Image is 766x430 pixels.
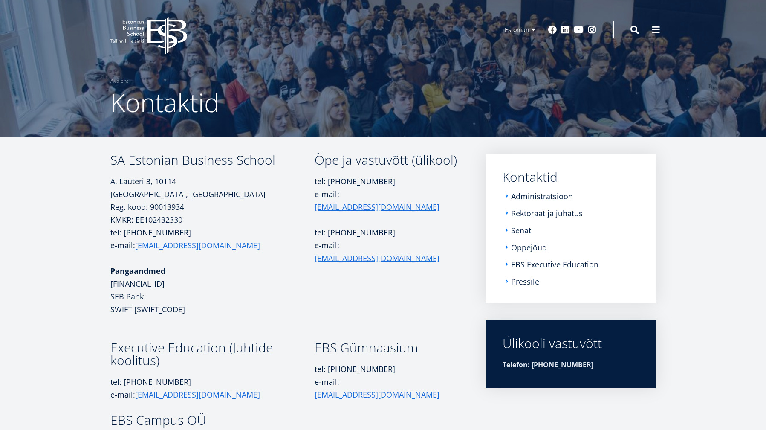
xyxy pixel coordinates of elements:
[110,213,315,226] p: KMKR: EE102432330
[135,239,260,252] a: [EMAIL_ADDRESS][DOMAIN_NAME]
[561,26,569,34] a: Linkedin
[511,277,539,286] a: Pressile
[110,264,315,316] p: [FINANCIAL_ID] SEB Pank SWIFT [SWIFT_CODE]
[503,171,639,183] a: Kontaktid
[503,360,593,369] strong: Telefon: [PHONE_NUMBER]
[511,243,547,252] a: Õppejõud
[503,337,639,350] div: Ülikooli vastuvõtt
[315,252,439,264] a: [EMAIL_ADDRESS][DOMAIN_NAME]
[315,226,461,239] p: tel: [PHONE_NUMBER]
[110,266,165,276] strong: Pangaandmed
[110,85,220,120] span: Kontaktid
[110,154,315,166] h3: SA Estonian Business School
[110,375,315,401] p: tel: [PHONE_NUMBER] e-mail:
[315,200,439,213] a: [EMAIL_ADDRESS][DOMAIN_NAME]
[511,192,573,200] a: Administratsioon
[511,226,531,235] a: Senat
[135,388,260,401] a: [EMAIL_ADDRESS][DOMAIN_NAME]
[588,26,596,34] a: Instagram
[548,26,557,34] a: Facebook
[574,26,584,34] a: Youtube
[110,341,315,367] h3: Executive Education (Juhtide koolitus)
[110,77,128,85] a: Avaleht
[315,154,461,166] h3: Õpe ja vastuvõtt (ülikool)
[315,388,439,401] a: [EMAIL_ADDRESS][DOMAIN_NAME]
[511,260,598,269] a: EBS Executive Education
[110,175,315,213] p: A. Lauteri 3, 10114 [GEOGRAPHIC_DATA], [GEOGRAPHIC_DATA] Reg. kood: 90013934
[315,175,461,213] p: tel: [PHONE_NUMBER] e-mail:
[511,209,583,218] a: Rektoraat ja juhatus
[315,363,461,401] p: tel: [PHONE_NUMBER] e-mail:
[315,239,461,264] p: e-mail:
[110,226,315,252] p: tel: [PHONE_NUMBER] e-mail:
[110,414,315,427] h3: EBS Campus OÜ
[315,341,461,354] h3: EBS Gümnaasium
